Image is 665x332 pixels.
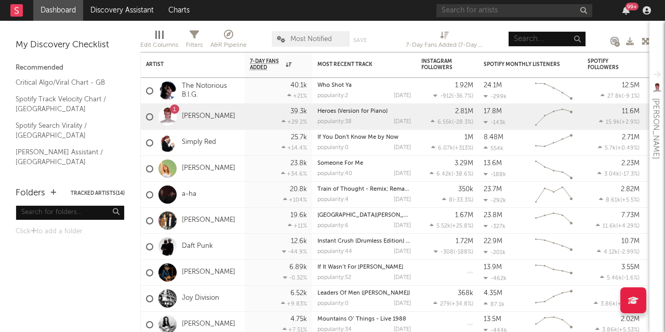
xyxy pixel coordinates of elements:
span: -308 [441,249,454,255]
a: Daft Punk [182,242,213,251]
a: [PERSON_NAME] [182,164,235,173]
div: Artist [146,61,224,68]
input: Search for artists [436,4,592,17]
span: 4.12k [604,249,618,255]
div: -327k [484,223,506,230]
div: 23.7M [484,186,502,193]
span: -1.6 % [623,275,638,281]
div: 6.52k [290,290,307,297]
span: -9.1 % [623,94,638,99]
span: 3.86k [601,301,616,307]
div: -188k [484,171,506,178]
a: Mountains O’ Things - Live 1988 [317,316,406,322]
span: 11.6k [603,223,616,229]
div: 13.6M [484,160,502,167]
div: 3.29M [455,160,473,167]
div: 20.8k [290,186,307,193]
div: +104 % [283,196,307,203]
span: 27.8k [607,94,622,99]
div: 23.8M [484,212,502,219]
div: A&R Pipeline [210,39,247,51]
div: Filters [186,26,203,56]
div: 39.3k [290,108,307,115]
svg: Chart title [530,130,577,156]
div: +21 % [287,92,307,99]
div: Instant Crush (Drumless Edition) (feat. Julian Casablancas) [317,238,411,244]
div: +29.2 % [282,118,307,125]
div: If It Wasn’t For Ray [317,264,411,270]
span: 3.04k [604,171,619,177]
span: -17.3 % [621,171,638,177]
div: My Discovery Checklist [16,39,125,51]
div: Heroes (Version for Piano) [317,109,411,114]
svg: Chart title [530,156,577,182]
span: 279 [440,301,450,307]
a: Someone For Me [317,161,363,166]
div: ( ) [434,248,473,255]
div: popularity: 40 [317,171,352,177]
div: If You Don't Know Me by Now [317,135,411,140]
div: -143k [484,119,506,126]
div: Who Shot Ya [317,83,411,88]
a: [PERSON_NAME] [182,268,235,277]
div: ( ) [597,248,640,255]
span: -912 [440,94,452,99]
div: [DATE] [394,171,411,177]
svg: Chart title [530,78,577,104]
svg: Chart title [530,104,577,130]
span: -33.3 % [454,197,472,203]
div: 8.48M [484,134,503,141]
span: +4.29 % [618,223,638,229]
div: San Quentin [317,213,411,218]
div: Folders [16,187,45,200]
div: Filters [186,39,203,51]
a: Critical Algo/Viral Chart - GB [16,77,114,88]
div: ( ) [442,196,473,203]
svg: Chart title [530,182,577,208]
a: Spotify Track Velocity Chart / [GEOGRAPHIC_DATA] [16,94,114,115]
div: ( ) [430,222,473,229]
svg: Chart title [530,234,577,260]
span: +25.8 % [452,223,472,229]
span: -2.99 % [619,249,638,255]
div: A&R Pipeline [210,26,247,56]
div: Edit Columns [140,26,178,56]
div: popularity: 38 [317,119,352,125]
div: 1.92M [455,82,473,89]
div: 19.6k [290,212,307,219]
div: [DATE] [394,275,411,281]
div: ( ) [433,92,473,99]
div: -44.9 % [282,248,307,255]
div: ( ) [430,170,473,177]
div: popularity: 52 [317,275,351,281]
a: [PERSON_NAME] [182,112,235,121]
a: If It Wasn’t For [PERSON_NAME] [317,264,403,270]
div: ( ) [431,144,473,151]
svg: Chart title [530,286,577,312]
div: [DATE] [394,223,411,229]
div: 6.89k [289,264,307,271]
div: 87.1k [484,301,504,308]
div: 1M [464,134,473,141]
div: +14.4 % [282,144,307,151]
div: Leaders Of Men (Martin Hannett Sessions) [317,290,411,296]
div: 12.5M [622,82,640,89]
div: Someone For Me [317,161,411,166]
div: 368k [458,290,473,297]
div: 2.71M [622,134,640,141]
a: The Notorious B.I.G. [182,82,240,100]
span: Most Notified [290,36,332,43]
div: ( ) [433,300,473,307]
div: ( ) [597,170,640,177]
div: [DATE] [394,145,411,151]
span: -188 % [455,249,472,255]
a: Train of Thought - Remix; Remaster [317,187,415,192]
a: [PERSON_NAME] Assistant / [GEOGRAPHIC_DATA] [16,147,114,168]
div: 25.7k [291,134,307,141]
div: 3.55M [621,264,640,271]
div: 10.7M [621,238,640,245]
div: popularity: 6 [317,223,349,229]
div: 2.82M [621,186,640,193]
div: Click to add a folder. [16,225,125,238]
div: popularity: 0 [317,145,349,151]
